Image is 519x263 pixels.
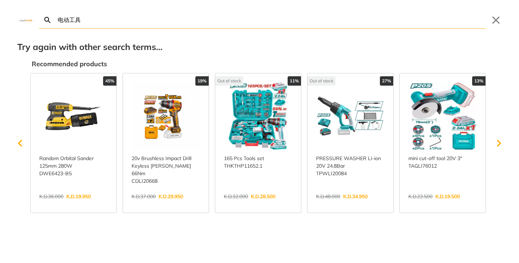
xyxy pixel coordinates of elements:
div: Try again with other search terms… [17,40,502,53]
div: 19% [195,76,209,86]
img: Close [17,18,35,22]
div: 13% [472,76,485,86]
div: 11% [288,76,301,86]
div: Out of stock [215,76,243,86]
svg: Scroll left [13,136,27,150]
svg: Search [43,16,52,24]
div: 27% [380,76,393,86]
div: Recommended products [32,59,502,69]
div: Out of stock [307,76,336,86]
svg: Scroll right [492,136,506,150]
div: 45% [103,76,116,86]
button: Close [490,14,502,26]
input: Search… [56,12,486,28]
